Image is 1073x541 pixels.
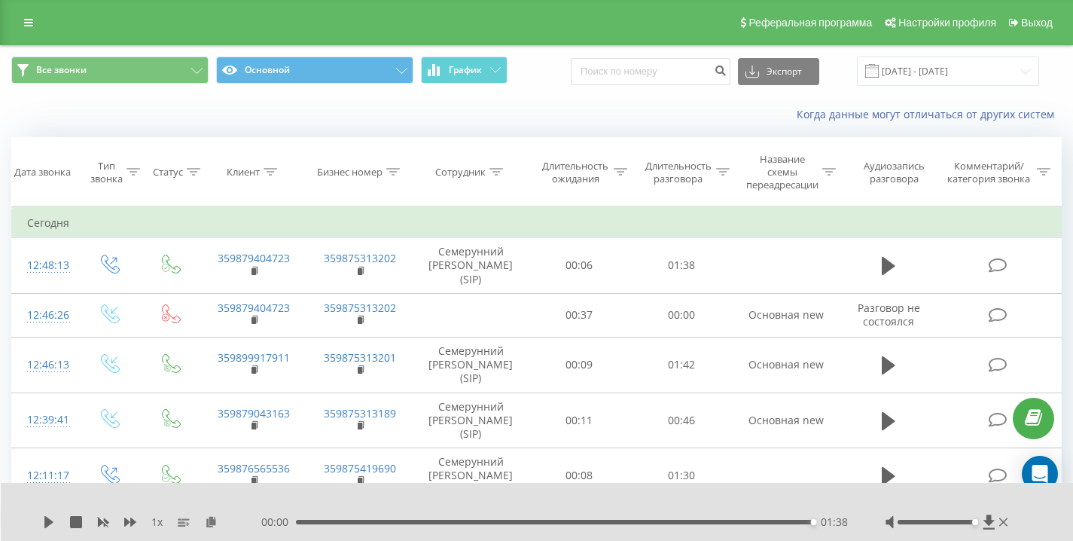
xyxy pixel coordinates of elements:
[1022,456,1058,492] div: Open Intercom Messenger
[27,301,62,330] div: 12:46:26
[218,406,290,420] a: 359879043163
[528,238,630,294] td: 00:06
[748,17,872,29] span: Реферальная программа
[811,519,817,525] div: Accessibility label
[27,461,62,491] div: 12:11:17
[449,65,482,75] span: График
[738,58,819,85] button: Экспорт
[12,208,1062,238] td: Сегодня
[324,301,396,315] a: 359875313202
[645,160,712,185] div: Длительность разговора
[27,405,62,435] div: 12:39:41
[630,238,733,294] td: 01:38
[1021,17,1053,29] span: Выход
[541,160,609,185] div: Длительность ожидания
[261,515,296,530] span: 00:00
[324,350,396,365] a: 359875313201
[421,57,508,84] button: График
[630,293,733,337] td: 00:00
[11,57,209,84] button: Все звонки
[153,166,183,179] div: Статус
[227,166,260,179] div: Клиент
[218,350,290,365] a: 359899917911
[630,338,733,393] td: 01:42
[435,166,486,179] div: Сотрудник
[853,160,934,185] div: Аудиозапись разговора
[858,301,920,329] span: Разговор не состоялся
[151,515,163,530] span: 1 x
[571,58,730,85] input: Поиск по номеру
[413,393,528,448] td: Семерунний [PERSON_NAME] (SIP)
[413,238,528,294] td: Семерунний [PERSON_NAME] (SIP)
[324,461,396,475] a: 359875419690
[218,251,290,265] a: 359879404723
[630,393,733,448] td: 00:46
[733,338,840,393] td: Основная new
[733,293,840,337] td: Основная new
[317,166,383,179] div: Бизнес номер
[528,338,630,393] td: 00:09
[413,338,528,393] td: Семерунний [PERSON_NAME] (SIP)
[630,448,733,504] td: 01:30
[324,251,396,265] a: 359875313202
[27,350,62,380] div: 12:46:13
[528,393,630,448] td: 00:11
[733,393,840,448] td: Основная new
[36,64,87,76] span: Все звонки
[528,293,630,337] td: 00:37
[898,17,996,29] span: Настройки профиля
[972,519,978,525] div: Accessibility label
[216,57,413,84] button: Основной
[90,160,123,185] div: Тип звонка
[528,448,630,504] td: 00:08
[14,166,71,179] div: Дата звонка
[797,107,1062,121] a: Когда данные могут отличаться от других систем
[945,160,1033,185] div: Комментарий/категория звонка
[218,461,290,475] a: 359876565536
[413,448,528,504] td: Семерунний [PERSON_NAME] (SIP)
[27,251,62,280] div: 12:48:13
[218,301,290,315] a: 359879404723
[746,153,818,191] div: Название схемы переадресации
[324,406,396,420] a: 359875313189
[821,515,848,530] span: 01:38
